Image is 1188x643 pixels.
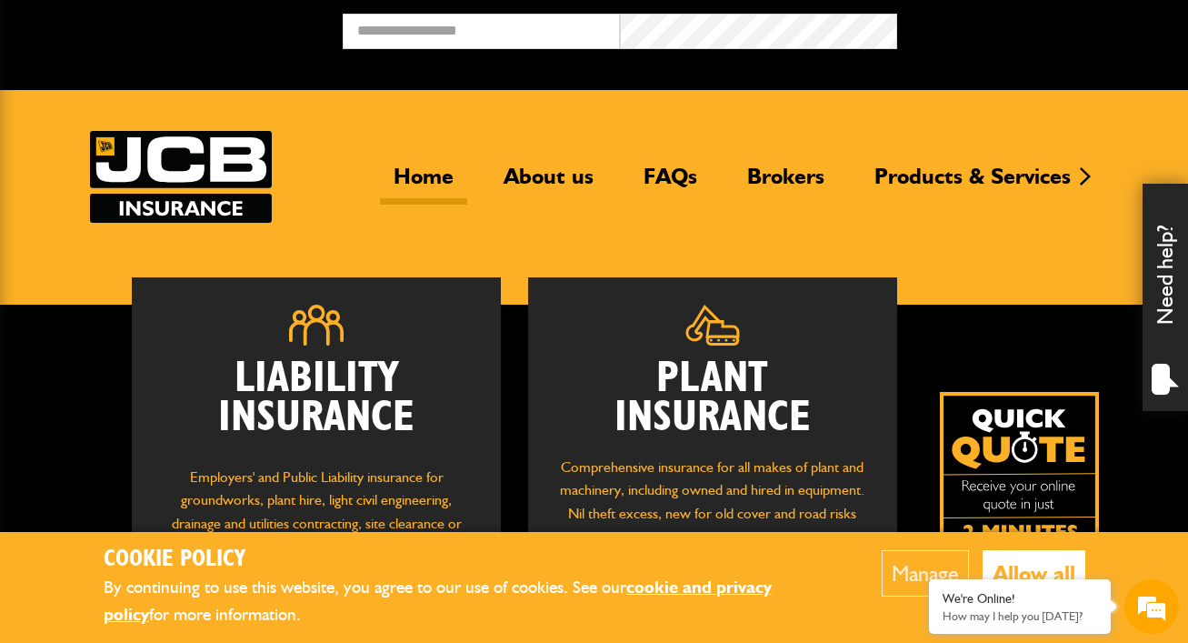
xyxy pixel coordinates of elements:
a: JCB Insurance Services [90,131,272,223]
a: cookie and privacy policy [104,577,772,626]
div: We're Online! [943,591,1097,607]
p: How may I help you today? [943,609,1097,623]
h2: Liability Insurance [159,359,474,447]
button: Allow all [983,550,1085,597]
p: Employers' and Public Liability insurance for groundworks, plant hire, light civil engineering, d... [159,466,474,568]
a: FAQs [630,163,711,205]
button: Manage [882,550,969,597]
a: Brokers [734,163,838,205]
p: Comprehensive insurance for all makes of plant and machinery, including owned and hired in equipm... [555,456,870,548]
a: Home [380,163,467,205]
button: Broker Login [897,14,1174,42]
p: By continuing to use this website, you agree to our use of cookies. See our for more information. [104,574,826,629]
a: Get your insurance quote isn just 2-minutes [940,392,1099,551]
a: About us [490,163,607,205]
h2: Cookie Policy [104,546,826,574]
div: Need help? [1143,184,1188,411]
h2: Plant Insurance [555,359,870,437]
img: Quick Quote [940,392,1099,551]
a: Products & Services [861,163,1084,205]
img: JCB Insurance Services logo [90,131,272,223]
